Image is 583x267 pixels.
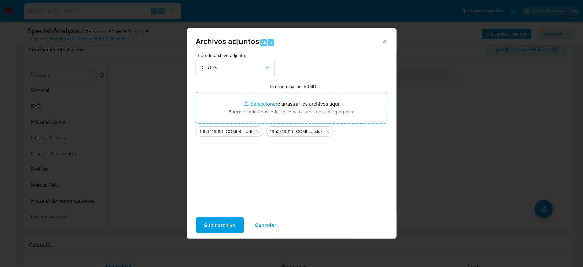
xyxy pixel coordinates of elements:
button: Eliminar 1953419313_COMERCIALIZADORA DE BIENES Y SERVICIOS EDORAS SA DE CV_JUL2025.pdf [254,128,262,135]
button: Subir archivo [196,217,244,233]
span: Tipo de archivo adjunto [198,53,276,58]
span: OTROS [200,64,264,71]
span: 1953419313_COMERCIALIZADORA DE BIENES Y SERVICIOS EDORAS SA DE CV_JUL2025 [200,128,245,135]
span: 1953419313_COMERCIALIZADORA DE BIENES Y SERVICIOS EDORAS SA DE CV_JUL2025 [270,128,314,135]
span: Archivos adjuntos [196,36,259,47]
span: Subir archivo [204,218,236,232]
button: OTROS [196,60,275,76]
ul: Archivos seleccionados [196,124,387,137]
span: a [270,39,272,46]
span: .xlsx [314,128,323,135]
button: Eliminar 1953419313_COMERCIALIZADORA DE BIENES Y SERVICIOS EDORAS SA DE CV_JUL2025.xlsx [324,128,332,135]
span: .pdf [245,128,253,135]
span: Cancelar [255,218,277,232]
label: Tamaño máximo: 50MB [269,84,316,89]
span: Alt [261,39,266,46]
button: Cerrar [382,38,387,44]
button: Cancelar [247,217,285,233]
